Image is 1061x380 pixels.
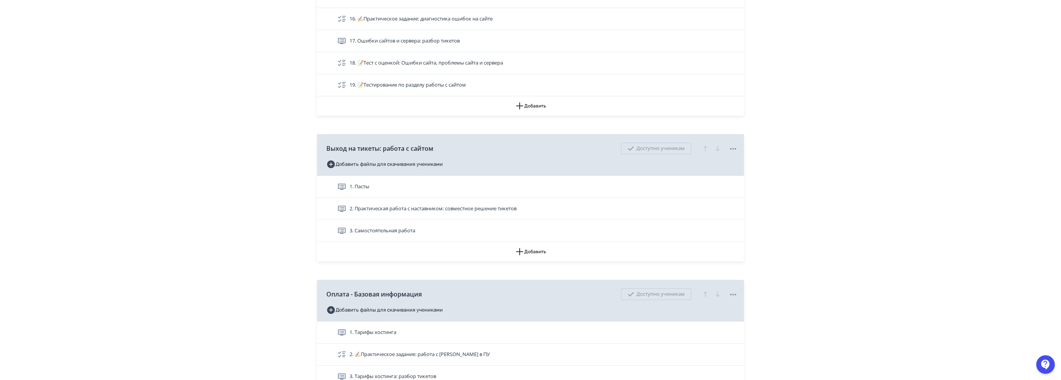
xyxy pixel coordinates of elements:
button: Добавить [317,242,744,261]
span: Оплата - Базовая информация [326,290,422,299]
span: 2. ✍🏻Практическое задание: работа с тарифами в ПУ [350,351,490,358]
div: 16. ✍🏻Практическое задание: диагностика ошибок на сайте [317,8,744,30]
span: 19. 📝Тестирование по разделу работы с сайтом [350,81,466,89]
span: Выход на тикеты: работа с сайтом [326,144,433,153]
span: 17. Ошибки сайтов и сервера: разбор тикетов [350,37,460,45]
span: 1. Тарифы хостинга [350,329,396,336]
div: 1. Пасты [317,176,744,198]
span: 2. Практическая работа с наставником: совместное решение тикетов [350,205,517,213]
span: 1. Пасты [350,183,369,191]
div: 1. Тарифы хостинга [317,322,744,344]
div: 19. 📝Тестирование по разделу работы с сайтом [317,74,744,96]
button: Добавить [317,96,744,116]
div: 2. Практическая работа с наставником: совместное решение тикетов [317,198,744,220]
div: 17. Ошибки сайтов и сервера: разбор тикетов [317,30,744,52]
button: Добавить файлы для скачивания учениками [326,158,443,170]
button: Добавить файлы для скачивания учениками [326,304,443,316]
div: Доступно ученикам [621,143,691,154]
span: 3. Самостоятельная работа [350,227,415,235]
div: 3. Самостоятельная работа [317,220,744,242]
span: 18. 📝Тест с оценкой: Ошибки сайта, проблемы сайта и сервера [350,59,503,67]
div: 18. 📝Тест с оценкой: Ошибки сайта, проблемы сайта и сервера [317,52,744,74]
div: Доступно ученикам [621,288,691,300]
div: 2. ✍🏻Практическое задание: работа с [PERSON_NAME] в ПУ [317,344,744,366]
span: 16. ✍🏻Практическое задание: диагностика ошибок на сайте [350,15,493,23]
